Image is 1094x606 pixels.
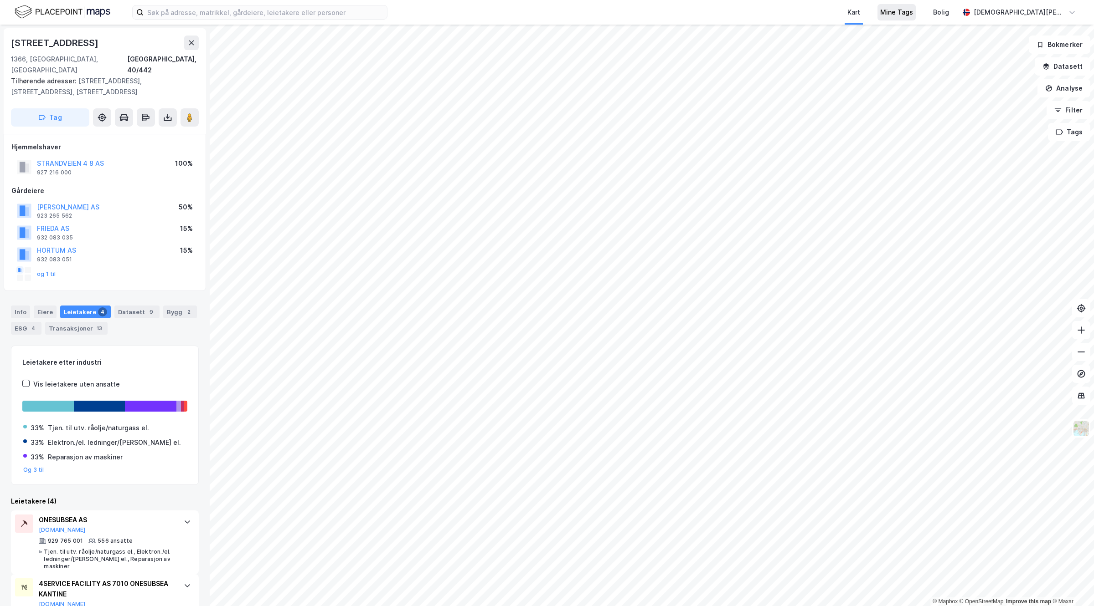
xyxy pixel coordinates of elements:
[11,36,100,50] div: [STREET_ADDRESS]
[98,537,133,545] div: 556 ansatte
[48,537,83,545] div: 929 765 001
[33,379,120,390] div: Vis leietakere uten ansatte
[37,169,72,176] div: 927 216 000
[22,357,187,368] div: Leietakere etter industri
[933,7,949,18] div: Bolig
[114,306,160,318] div: Datasett
[44,548,175,570] div: Tjen. til utv. råolje/naturgass el., Elektron./el. ledninger/[PERSON_NAME] el., Reparasjon av mas...
[179,202,193,213] div: 50%
[34,306,57,318] div: Eiere
[1029,36,1090,54] button: Bokmerker
[11,142,198,153] div: Hjemmelshaver
[37,212,72,219] div: 923 265 562
[11,496,199,507] div: Leietakere (4)
[37,234,73,241] div: 932 083 035
[95,324,104,333] div: 13
[11,306,30,318] div: Info
[11,108,89,127] button: Tag
[11,77,78,85] span: Tilhørende adresser:
[31,423,44,433] div: 33%
[180,245,193,256] div: 15%
[23,466,44,474] button: Og 3 til
[31,452,44,463] div: 33%
[37,256,72,263] div: 932 083 051
[180,223,193,234] div: 15%
[847,7,860,18] div: Kart
[39,526,86,534] button: [DOMAIN_NAME]
[1048,123,1090,141] button: Tags
[48,437,181,448] div: Elektron./el. ledninger/[PERSON_NAME] el.
[933,598,958,605] a: Mapbox
[144,5,387,19] input: Søk på adresse, matrikkel, gårdeiere, leietakere eller personer
[98,307,107,316] div: 4
[48,452,123,463] div: Reparasjon av maskiner
[1073,420,1090,437] img: Z
[29,324,38,333] div: 4
[880,7,913,18] div: Mine Tags
[1006,598,1051,605] a: Improve this map
[147,307,156,316] div: 9
[11,185,198,196] div: Gårdeiere
[39,514,175,525] div: ONESUBSEA AS
[1037,79,1090,97] button: Analyse
[11,76,191,97] div: [STREET_ADDRESS], [STREET_ADDRESS], [STREET_ADDRESS]
[45,322,108,335] div: Transaksjoner
[11,322,41,335] div: ESG
[60,306,111,318] div: Leietakere
[39,578,175,600] div: 4SERVICE FACILITY AS 7010 ONESUBSEA KANTINE
[31,437,44,448] div: 33%
[15,4,110,20] img: logo.f888ab2527a4732fd821a326f86c7f29.svg
[175,158,193,169] div: 100%
[48,423,149,433] div: Tjen. til utv. råolje/naturgass el.
[1047,101,1090,119] button: Filter
[11,54,127,76] div: 1366, [GEOGRAPHIC_DATA], [GEOGRAPHIC_DATA]
[1035,57,1090,76] button: Datasett
[163,306,197,318] div: Bygg
[960,598,1004,605] a: OpenStreetMap
[184,307,193,316] div: 2
[127,54,199,76] div: [GEOGRAPHIC_DATA], 40/442
[1048,562,1094,606] iframe: Chat Widget
[974,7,1065,18] div: [DEMOGRAPHIC_DATA][PERSON_NAME]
